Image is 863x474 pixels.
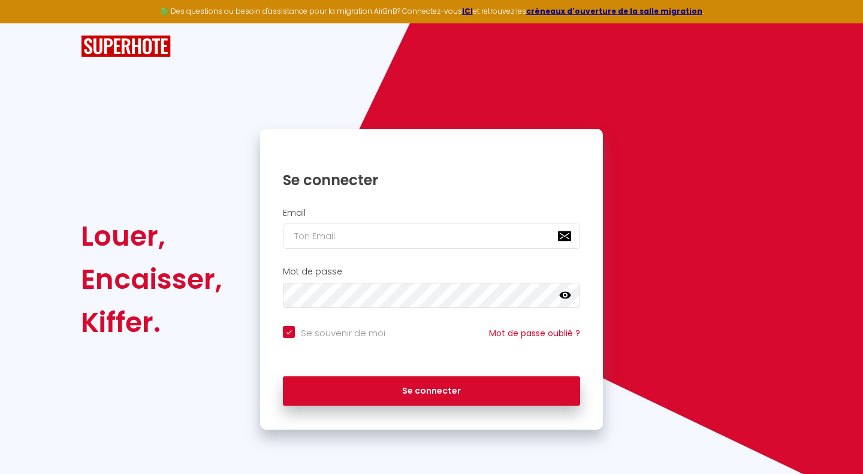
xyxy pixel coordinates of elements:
a: Mot de passe oublié ? [489,327,580,339]
a: créneaux d'ouverture de la salle migration [526,6,702,16]
div: Louer, [81,215,222,258]
div: Kiffer. [81,301,222,344]
button: Se connecter [283,376,580,406]
h1: Se connecter [283,171,580,189]
h2: Mot de passe [283,267,580,277]
h2: Email [283,208,580,218]
input: Ton Email [283,224,580,249]
a: ICI [462,6,473,16]
img: SuperHote logo [81,35,171,58]
div: Encaisser, [81,258,222,301]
